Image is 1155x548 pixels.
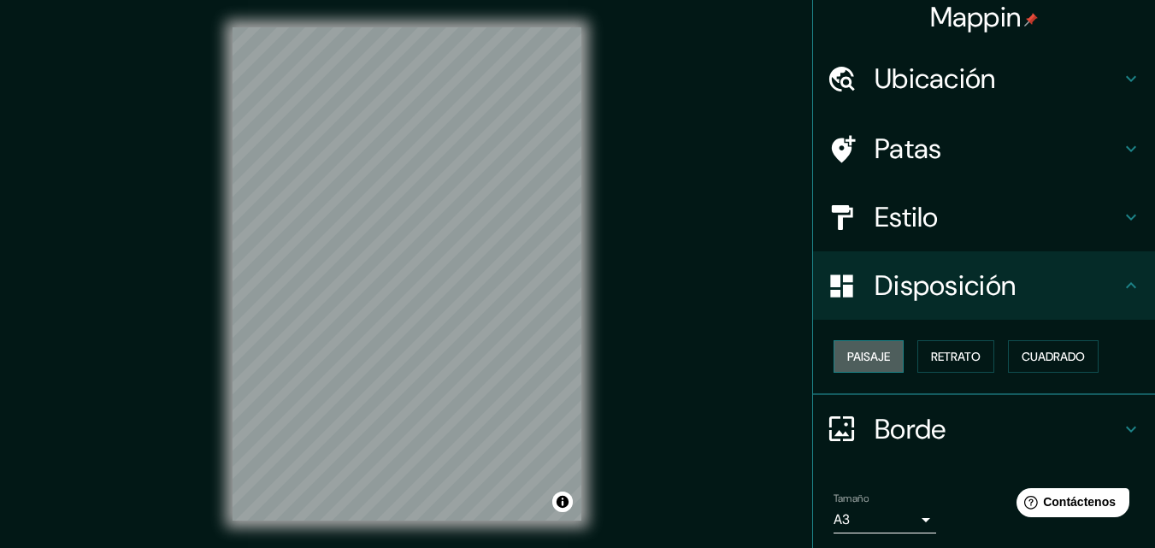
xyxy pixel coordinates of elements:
[875,411,946,447] font: Borde
[834,506,936,533] div: A3
[875,199,939,235] font: Estilo
[875,131,942,167] font: Patas
[834,510,850,528] font: A3
[875,61,996,97] font: Ubicación
[875,268,1016,303] font: Disposición
[1024,13,1038,27] img: pin-icon.png
[834,492,869,505] font: Tamaño
[813,44,1155,113] div: Ubicación
[847,349,890,364] font: Paisaje
[813,115,1155,183] div: Patas
[1003,481,1136,529] iframe: Lanzador de widgets de ayuda
[813,251,1155,320] div: Disposición
[813,183,1155,251] div: Estilo
[1022,349,1085,364] font: Cuadrado
[834,340,904,373] button: Paisaje
[1008,340,1099,373] button: Cuadrado
[917,340,994,373] button: Retrato
[931,349,981,364] font: Retrato
[233,27,581,521] canvas: Mapa
[813,395,1155,463] div: Borde
[552,492,573,512] button: Activar o desactivar atribución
